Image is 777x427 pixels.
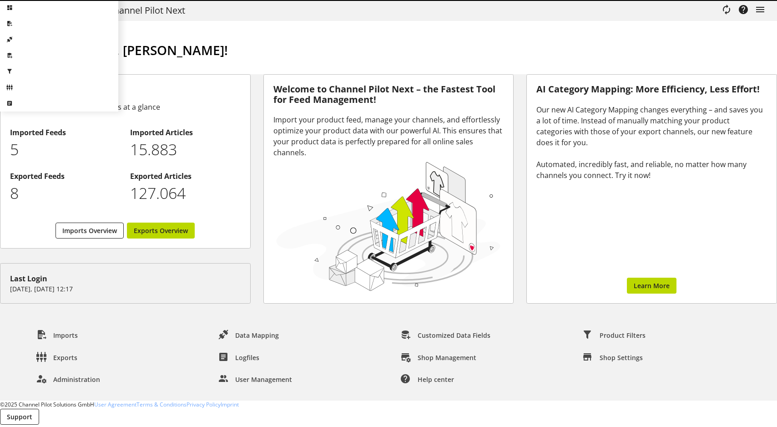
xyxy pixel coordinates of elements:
a: Shop Management [394,350,484,365]
div: Import your product feed, manage your channels, and effortlessly optimize your product data with ... [273,114,504,158]
a: Exports [29,350,85,365]
span: Shop Management [418,353,476,362]
span: Logfiles [235,353,259,362]
h3: Welcome to Channel Pilot Next – the Fastest Tool for Feed Management! [273,84,504,105]
a: Learn More [627,278,676,294]
a: Logfiles [211,350,267,365]
span: User Management [235,375,292,384]
a: Shop Settings [575,350,650,365]
span: Administration [53,375,100,384]
a: Imprint [221,401,239,408]
a: Administration [29,372,107,387]
p: 5 [10,138,121,161]
h2: Exported Articles [130,171,241,182]
span: Imports [53,330,78,340]
a: Imports [29,328,85,343]
a: User Agreement [94,401,136,408]
span: Data Mapping [235,330,279,340]
div: Our new AI Category Mapping changes everything – and saves you a lot of time. Instead of manually... [536,104,767,181]
span: Support [7,412,32,422]
p: 127064 [130,182,241,205]
a: Terms & Conditions [136,401,187,408]
span: Imports Overview [62,226,117,235]
span: Product Filters [600,330,646,340]
h3: Feed Overview [10,84,241,98]
p: [DATE], [DATE] 12:17 [10,284,241,294]
h2: [DATE] is [DATE] [19,63,758,74]
h2: Imported Articles [130,127,241,138]
p: Channel Pilot Next [108,4,185,17]
a: Exports Overview [127,223,195,239]
span: Good afternoon, [PERSON_NAME]! [19,41,228,59]
a: User Management [211,372,299,387]
a: Customized Data Fields [394,328,498,343]
a: Help center [394,372,461,387]
h3: AI Category Mapping: More Efficiency, Less Effort! [536,84,767,95]
a: Product Filters [575,328,653,343]
p: 15883 [130,138,241,161]
span: Learn More [634,281,670,290]
a: Privacy Policy [187,401,221,408]
div: All information about your feeds at a glance [10,102,241,112]
h2: Imported Feeds [10,127,121,138]
img: 78e1b9dcff1e8392d83655fcfc870417.svg [273,158,504,294]
span: Help center [418,375,454,384]
h2: Exported Feeds [10,171,121,182]
a: Data Mapping [211,328,286,343]
a: Imports Overview [55,223,124,239]
span: Exports [53,353,77,362]
p: 8 [10,182,121,205]
span: Shop Settings [600,353,643,362]
div: Last Login [10,273,241,284]
span: Exports Overview [134,226,188,235]
span: Customized Data Fields [418,330,490,340]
